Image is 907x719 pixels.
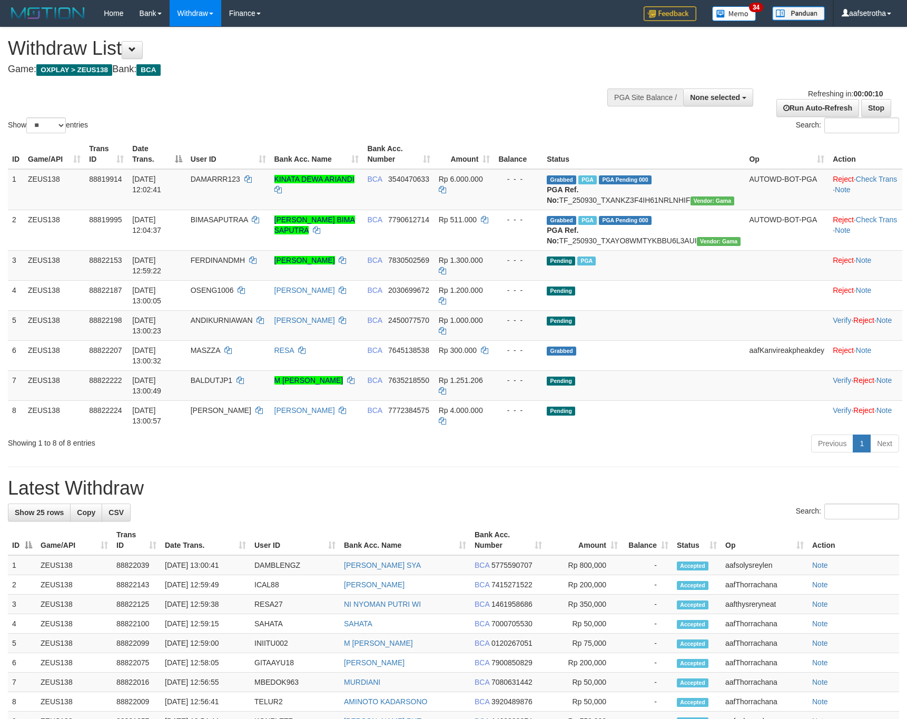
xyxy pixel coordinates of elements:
span: BCA [367,286,382,294]
label: Search: [796,117,899,133]
span: OSENG1006 [191,286,234,294]
span: Copy 7415271522 to clipboard [491,580,533,589]
td: INIITU002 [250,634,340,653]
a: Note [812,580,828,589]
span: Refreshing in: [808,90,883,98]
a: AMINOTO KADARSONO [344,697,427,706]
span: OXPLAY > ZEUS138 [36,64,112,76]
a: Check Trans [856,215,898,224]
span: [DATE] 13:00:05 [132,286,161,305]
a: Note [812,658,828,667]
span: Copy 2450077570 to clipboard [388,316,429,324]
td: · · [829,169,902,210]
span: Accepted [677,639,708,648]
a: [PERSON_NAME] BIMA SAPUTRA [274,215,355,234]
span: Copy 7080631442 to clipboard [491,678,533,686]
span: [DATE] 12:59:22 [132,256,161,275]
th: Action [808,525,899,555]
a: Note [835,226,851,234]
td: ZEUS138 [36,555,112,575]
a: Note [876,376,892,385]
a: Next [870,435,899,452]
td: ZEUS138 [36,575,112,595]
td: aafThorrachana [721,614,808,634]
td: Rp 200,000 [546,653,622,673]
span: None selected [690,93,740,102]
th: User ID: activate to sort column ascending [250,525,340,555]
span: BCA [367,406,382,415]
td: 88822039 [112,555,161,575]
td: - [622,555,673,575]
td: 5 [8,634,36,653]
td: TF_250930_TXANKZ3F4IH61NRLNHIF [543,169,745,210]
span: Copy 7645138538 to clipboard [388,346,429,354]
span: PGA Pending [599,216,652,225]
th: Trans ID: activate to sort column ascending [85,139,128,169]
td: aafthysreryneat [721,595,808,614]
span: Accepted [677,581,708,590]
td: aafThorrachana [721,634,808,653]
span: ANDIKURNIAWAN [191,316,253,324]
td: [DATE] 12:56:55 [161,673,250,692]
td: ZEUS138 [36,673,112,692]
span: Accepted [677,562,708,570]
label: Show entries [8,117,88,133]
a: Reject [833,175,854,183]
img: MOTION_logo.png [8,5,88,21]
td: 3 [8,250,24,280]
span: BCA [475,561,489,569]
a: MURDIANI [344,678,380,686]
th: Op: activate to sort column ascending [721,525,808,555]
td: 88822016 [112,673,161,692]
td: aafThorrachana [721,692,808,712]
th: Date Trans.: activate to sort column descending [128,139,186,169]
td: 88822100 [112,614,161,634]
a: Verify [833,406,851,415]
a: KINATA DEWA ARIANDI [274,175,354,183]
input: Search: [824,117,899,133]
th: Amount: activate to sort column ascending [435,139,495,169]
th: Balance: activate to sort column ascending [622,525,673,555]
a: Note [856,256,872,264]
h1: Latest Withdraw [8,478,899,499]
span: [DATE] 13:00:49 [132,376,161,395]
a: Note [812,639,828,647]
a: M [PERSON_NAME] [344,639,413,647]
td: [DATE] 12:59:38 [161,595,250,614]
td: [DATE] 12:59:00 [161,634,250,653]
a: SAHATA [344,619,372,628]
td: 1 [8,555,36,575]
span: Pending [547,407,575,416]
a: [PERSON_NAME] SYA [344,561,421,569]
td: 4 [8,280,24,310]
td: 88822009 [112,692,161,712]
td: ZEUS138 [36,614,112,634]
span: CSV [109,508,124,517]
td: - [622,595,673,614]
span: MASZZA [191,346,220,354]
span: Copy 7000705530 to clipboard [491,619,533,628]
a: Run Auto-Refresh [776,99,859,117]
a: Note [812,697,828,706]
span: Grabbed [547,347,576,356]
th: Bank Acc. Name: activate to sort column ascending [340,525,470,555]
span: [DATE] 13:00:32 [132,346,161,365]
select: Showentries [26,117,66,133]
span: Accepted [677,698,708,707]
span: Copy 0120267051 to clipboard [491,639,533,647]
span: BCA [475,600,489,608]
td: TF_250930_TXAYO8WMTYKBBU6L3AUI [543,210,745,250]
th: User ID: activate to sort column ascending [186,139,270,169]
td: - [622,692,673,712]
span: Marked by aafsolysreylen [577,257,596,265]
td: Rp 800,000 [546,555,622,575]
a: Note [812,678,828,686]
td: · · [829,310,902,340]
th: Game/API: activate to sort column ascending [24,139,85,169]
a: Show 25 rows [8,504,71,521]
label: Search: [796,504,899,519]
td: ZEUS138 [24,280,85,310]
td: [DATE] 12:58:05 [161,653,250,673]
td: 7 [8,370,24,400]
td: 1 [8,169,24,210]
